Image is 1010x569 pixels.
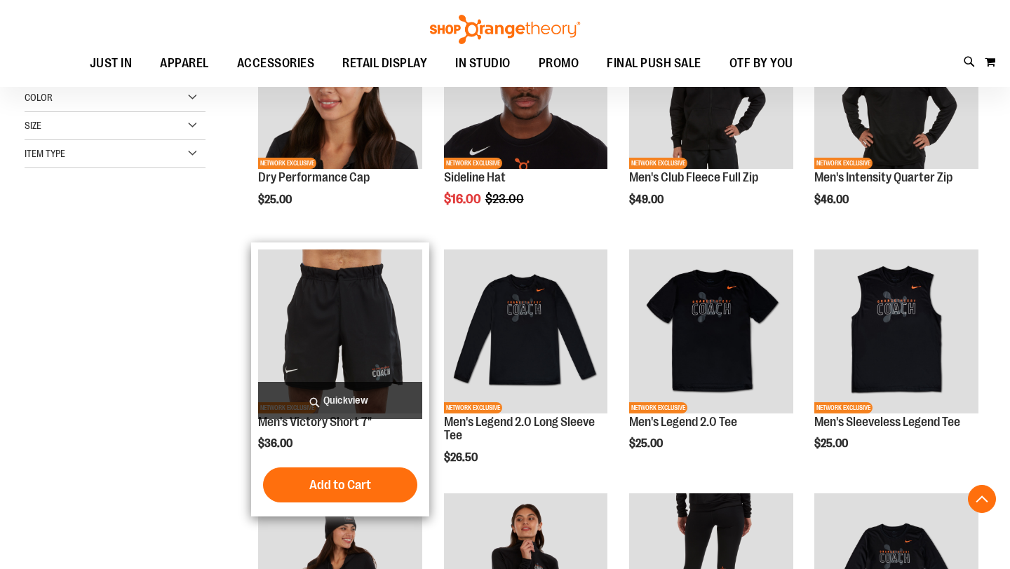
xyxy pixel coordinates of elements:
span: $23.00 [485,192,526,206]
span: NETWORK EXCLUSIVE [629,158,687,169]
img: OTF Mens Coach FA23 Legend Sleeveless Tee - Black primary image [814,249,978,413]
a: Quickview [258,382,422,419]
span: Item Type [25,148,65,159]
span: NETWORK EXCLUSIVE [814,158,873,169]
img: OTF Mens Coach FA23 Victory Short - Black primary image [258,249,422,413]
a: Dry Performance CapNETWORK EXCLUSIVE [258,5,422,171]
a: Men's Intensity Quarter Zip [814,170,952,184]
a: APPAREL [146,48,223,80]
a: Men's Legend 2.0 Tee [629,415,737,429]
span: NETWORK EXCLUSIVE [629,402,687,413]
span: NETWORK EXCLUSIVE [258,158,316,169]
a: OTF Mens Coach FA23 Club Fleece Full Zip - Black primary imageNETWORK EXCLUSIVE [629,5,793,171]
a: OTF Mens Coach FA23 Legend 2.0 SS Tee - Black primary imageNETWORK EXCLUSIVE [629,249,793,416]
span: $46.00 [814,193,851,206]
a: Sideline Hat [444,170,506,184]
img: Dry Performance Cap [258,5,422,169]
span: Size [25,120,41,131]
a: Men's Victory Short 7" [258,415,372,429]
img: OTF Mens Coach FA23 Intensity Quarter Zip - Black primary image [814,5,978,169]
img: OTF Mens Coach FA23 Legend 2.0 SS Tee - Black primary image [629,249,793,413]
span: JUST IN [90,48,133,79]
a: Men's Legend 2.0 Long Sleeve Tee [444,415,595,443]
span: ACCESSORIES [237,48,315,79]
span: $16.00 [444,192,483,206]
span: Add to Cart [309,477,371,493]
span: NETWORK EXCLUSIVE [444,158,502,169]
a: Sideline Hat primary imageSALENETWORK EXCLUSIVE [444,5,608,171]
span: OTF BY YOU [729,48,793,79]
button: Add to Cart [263,467,417,502]
span: NETWORK EXCLUSIVE [814,402,873,413]
div: product [622,242,800,486]
a: JUST IN [76,48,147,80]
a: OTF BY YOU [715,48,807,80]
a: OTF Mens Coach FA23 Legend 2.0 LS Tee - Black primary imageNETWORK EXCLUSIVE [444,249,608,416]
div: product [251,242,429,517]
span: FINAL PUSH SALE [607,48,701,79]
a: IN STUDIO [441,48,525,79]
span: $36.00 [258,437,295,450]
img: Sideline Hat primary image [444,5,608,169]
img: Shop Orangetheory [428,15,582,44]
a: OTF Mens Coach FA23 Intensity Quarter Zip - Black primary imageNETWORK EXCLUSIVE [814,5,978,171]
span: RETAIL DISPLAY [342,48,427,79]
img: OTF Mens Coach FA23 Legend 2.0 LS Tee - Black primary image [444,249,608,413]
span: $26.50 [444,451,480,464]
button: Back To Top [968,485,996,513]
a: Men's Club Fleece Full Zip [629,170,758,184]
a: ACCESSORIES [223,48,329,80]
span: Color [25,92,53,103]
a: OTF Mens Coach FA23 Victory Short - Black primary imageNETWORK EXCLUSIVE [258,249,422,416]
a: PROMO [525,48,593,80]
a: Dry Performance Cap [258,170,370,184]
a: FINAL PUSH SALE [593,48,715,80]
a: RETAIL DISPLAY [328,48,441,80]
a: OTF Mens Coach FA23 Legend Sleeveless Tee - Black primary imageNETWORK EXCLUSIVE [814,249,978,416]
div: product [807,242,985,486]
a: Men's Sleeveless Legend Tee [814,415,960,429]
span: PROMO [539,48,579,79]
span: $25.00 [258,193,294,206]
span: APPAREL [160,48,209,79]
span: NETWORK EXCLUSIVE [444,402,502,413]
div: product [437,242,615,500]
span: IN STUDIO [455,48,511,79]
img: OTF Mens Coach FA23 Club Fleece Full Zip - Black primary image [629,5,793,169]
span: $49.00 [629,193,666,206]
span: $25.00 [629,437,665,450]
span: $25.00 [814,437,850,450]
